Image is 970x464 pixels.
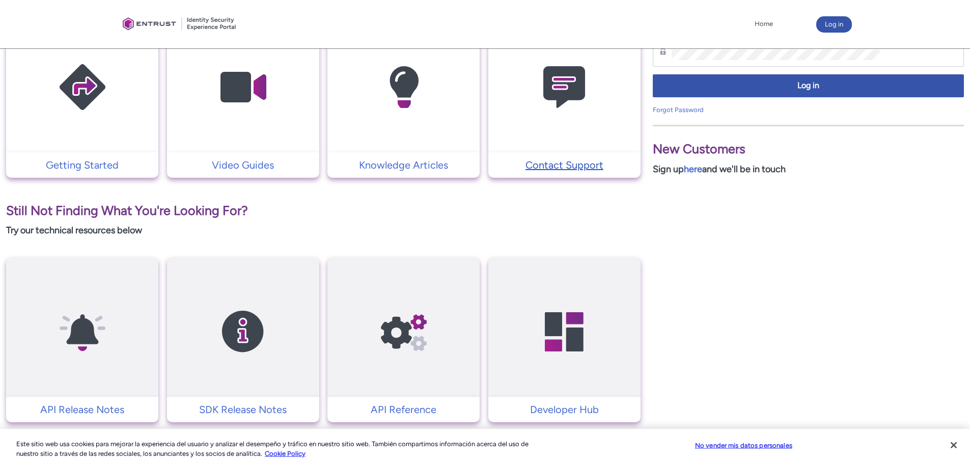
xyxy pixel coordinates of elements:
img: Developer Hub [516,277,613,387]
img: Contact Support [516,33,613,142]
div: Este sitio web usa cookies para mejorar la experiencia del usuario y analizar el desempeño y tráf... [16,439,534,459]
a: SDK Release Notes [167,402,319,417]
button: Log in [816,16,852,33]
p: Knowledge Articles [332,157,475,173]
p: Developer Hub [493,402,635,417]
button: Cerrar [943,434,965,456]
p: Still Not Finding What You're Looking For? [6,201,641,221]
a: Contact Support [488,157,641,173]
p: API Release Notes [11,402,153,417]
p: Try our technical resources below [6,224,641,237]
a: API Release Notes [6,402,158,417]
img: Getting Started [34,33,131,142]
p: Video Guides [172,157,314,173]
img: API Reference [355,277,452,387]
p: SDK Release Notes [172,402,314,417]
p: API Reference [332,402,475,417]
a: Home [752,16,775,32]
a: Más información sobre su privacidad, se abre en una nueva pestaña [265,450,306,457]
a: API Reference [327,402,480,417]
a: Knowledge Articles [327,157,480,173]
img: Video Guides [195,33,291,142]
span: Log in [659,80,957,92]
p: New Customers [653,140,964,159]
p: Contact Support [493,157,635,173]
button: Log in [653,74,964,97]
p: Getting Started [11,157,153,173]
img: Knowledge Articles [355,33,452,142]
img: SDK Release Notes [195,277,291,387]
p: Sign up and we'll be in touch [653,162,964,176]
a: Developer Hub [488,402,641,417]
a: here [684,163,702,175]
img: API Release Notes [34,277,131,387]
a: Video Guides [167,157,319,173]
a: Getting Started [6,157,158,173]
button: No vender mis datos personales [695,435,792,456]
a: Forgot Password [653,106,704,114]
